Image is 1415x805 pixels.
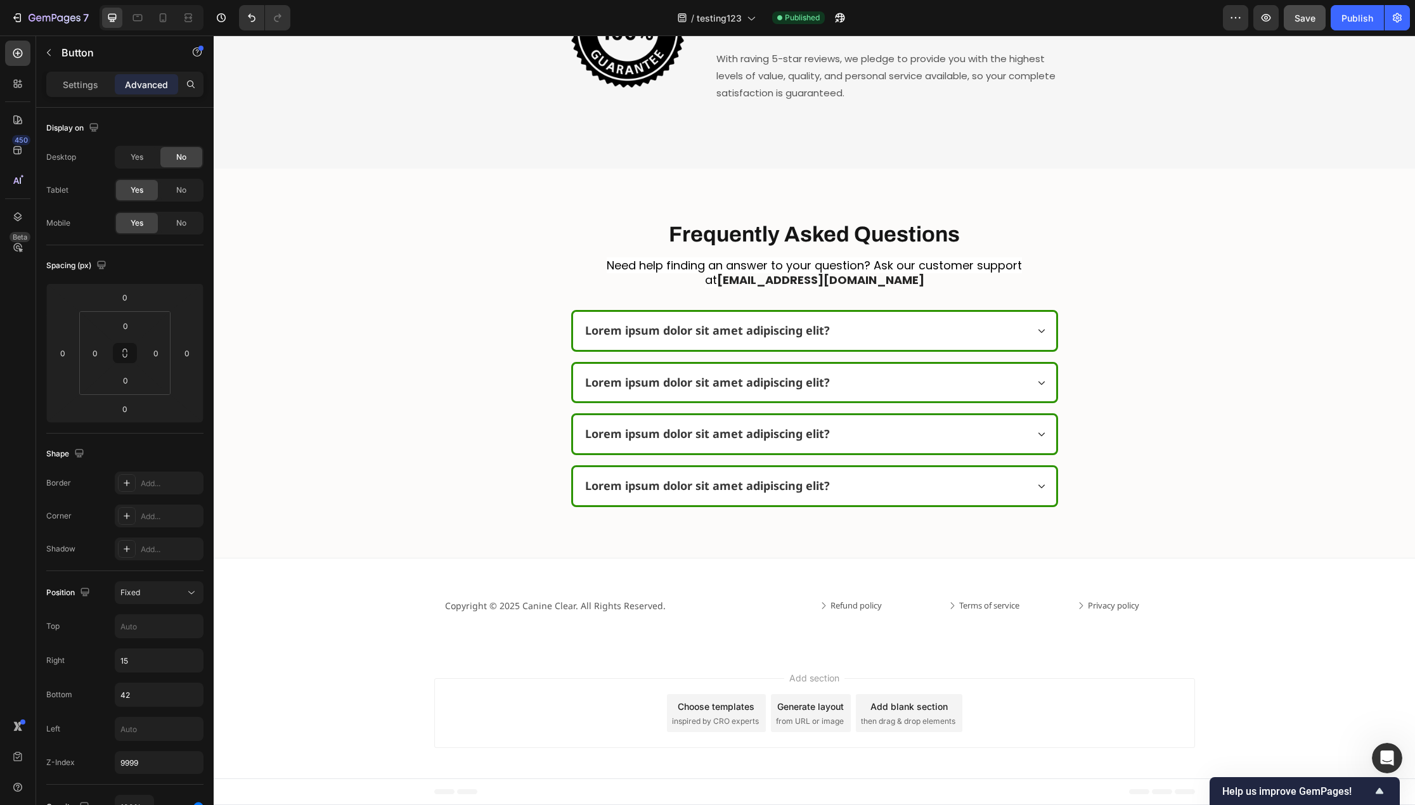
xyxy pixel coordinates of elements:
h2: Frequently Asked Questions [357,184,845,214]
input: Auto [115,718,203,740]
span: Help us improve GemPages! [1222,785,1372,797]
div: Bottom [46,689,72,700]
strong: Lorem ipsum dolor sit amet adipiscing elit? [372,287,616,302]
span: inspired by CRO experts [458,680,545,692]
div: Corner [46,510,72,522]
input: 0px [86,344,105,363]
p: How can we help? [25,112,228,133]
div: Spacing (px) [46,257,109,274]
span: then drag & drop elements [647,680,742,692]
div: Suggest features or report bugs here. [26,321,228,334]
input: Auto [115,615,203,638]
span: Yes [131,151,143,163]
div: Watch Youtube tutorials [26,238,212,251]
span: No [176,217,186,229]
span: Save [1295,13,1315,23]
div: Choose templates [464,664,541,678]
div: Send us a message [26,160,212,173]
button: 7 [5,5,94,30]
img: Profile image for Brian [124,20,150,46]
div: Left [46,723,60,735]
div: Desktop [46,151,76,163]
div: Mobile [46,217,70,229]
div: Position [46,584,93,602]
input: 0 [112,288,138,307]
p: Settings [63,78,98,91]
div: Close [218,20,241,43]
div: Shadow [46,543,75,555]
div: 450 [12,135,30,145]
span: Messages [169,427,212,436]
a: Join community [18,256,235,280]
div: Add... [141,478,200,489]
div: Beta [10,232,30,242]
strong: Lorem ipsum dolor sit amet adipiscing elit? [372,442,616,458]
input: Auto [115,649,203,672]
div: Display on [46,120,101,137]
p: Hi there, [25,90,228,112]
input: 0 [112,399,138,418]
div: Join community [26,261,212,274]
div: Add blank section [657,664,734,678]
span: Yes [131,184,143,196]
img: logo [25,27,99,41]
div: Send us a messageWe typically reply in under 30 minutes [13,149,241,197]
div: Top [46,621,60,632]
div: Add... [141,511,200,522]
div: Shape [46,446,87,463]
input: 0 [53,344,72,363]
span: Yes [131,217,143,229]
input: 0px [113,316,138,335]
a: Refund policy [606,563,668,577]
span: Published [785,12,820,23]
div: Refund policy [617,563,668,577]
div: Z-Index [46,757,75,768]
strong: Lorem ipsum dolor sit amet adipiscing elit? [372,390,616,406]
span: from URL or image [562,680,630,692]
h2: 💡 Share your ideas [26,302,228,316]
span: No [176,184,186,196]
span: / [691,11,694,25]
div: Privacy policy [874,563,926,577]
span: No [176,151,186,163]
p: Copyright © 2025 Canine Clear. All Rights Reserved. [231,562,595,578]
img: Profile image for Sinclair [172,20,198,46]
button: Messages [127,396,254,446]
input: 0 [178,344,197,363]
input: 0px [146,344,165,363]
span: Add section [571,636,631,649]
div: We typically reply in under 30 minutes [26,173,212,186]
button: Show survey - Help us improve GemPages! [1222,783,1387,799]
span: Home [49,427,77,436]
div: Tablet [46,184,68,196]
div: Right [46,655,65,666]
strong: [EMAIL_ADDRESS][DOMAIN_NAME] [503,236,711,252]
div: Border [46,477,71,489]
div: ❓Visit Help center [26,214,212,228]
button: Send Feedback [26,339,228,364]
img: Profile image for Henry [148,20,174,46]
p: 7 [83,10,89,25]
span: testing123 [697,11,742,25]
a: Terms of service [735,563,806,577]
input: 0px [113,371,138,390]
span: Fixed [120,588,140,597]
button: Save [1284,5,1326,30]
a: Watch Youtube tutorials [18,233,235,256]
span: Need help finding an answer to your question? Ask our customer support at [393,222,808,253]
a: ❓Visit Help center [18,209,235,233]
iframe: Intercom live chat [1372,743,1402,773]
div: Generate layout [564,664,630,678]
strong: Lorem ipsum dolor sit amet adipiscing elit? [372,339,616,354]
input: Auto [115,683,203,706]
div: Terms of service [746,563,806,577]
button: Publish [1331,5,1384,30]
p: Button [61,45,169,60]
iframe: Design area [214,35,1415,805]
a: Privacy policy [863,563,926,577]
p: Advanced [125,78,168,91]
div: Publish [1341,11,1373,25]
div: Add... [141,544,200,555]
button: Fixed [115,581,204,604]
